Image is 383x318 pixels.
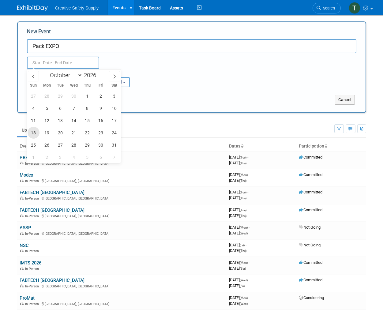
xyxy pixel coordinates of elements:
span: [DATE] [229,178,246,183]
span: November 6, 2026 [95,151,107,163]
span: October 21, 2026 [68,127,80,139]
span: (Mon) [240,296,248,300]
span: September 27, 2026 [28,90,39,102]
a: Sort by Participation Type [324,144,327,148]
span: Creative Safety Supply [55,6,99,10]
div: [GEOGRAPHIC_DATA], [GEOGRAPHIC_DATA] [20,161,224,166]
span: October 28, 2026 [68,139,80,151]
span: October 5, 2026 [41,102,53,114]
span: (Thu) [240,249,246,253]
div: [GEOGRAPHIC_DATA], [GEOGRAPHIC_DATA] [20,213,224,218]
span: In-Person [25,179,41,183]
span: - [247,208,248,212]
label: New Event [27,28,51,38]
span: October 11, 2026 [28,114,39,126]
span: October 9, 2026 [95,102,107,114]
span: Committed [299,155,322,159]
span: [DATE] [229,278,250,282]
span: In-Person [25,214,41,218]
div: [GEOGRAPHIC_DATA], [GEOGRAPHIC_DATA] [20,178,224,183]
span: - [249,295,250,300]
a: Search [313,3,341,13]
span: Committed [299,260,322,265]
div: [GEOGRAPHIC_DATA], [GEOGRAPHIC_DATA] [20,301,224,306]
span: Wed [67,84,81,88]
span: (Wed) [240,279,248,282]
span: [DATE] [229,213,246,218]
span: October 14, 2026 [68,114,80,126]
img: ExhibitDay [17,5,48,11]
span: October 24, 2026 [108,127,120,139]
span: September 29, 2026 [54,90,66,102]
img: In-Person Event [20,162,24,165]
button: Cancel [335,95,355,105]
span: [DATE] [229,243,246,247]
span: (Fri) [240,284,245,288]
input: Start Date - End Date [27,57,99,69]
div: Attendance / Format: [27,69,79,77]
span: November 5, 2026 [81,151,93,163]
span: October 17, 2026 [108,114,120,126]
select: Month [47,71,82,79]
span: - [249,260,250,265]
span: October 10, 2026 [108,102,120,114]
a: Sort by Start Date [240,144,243,148]
img: In-Person Event [20,249,24,252]
span: (Thu) [240,179,246,182]
span: [DATE] [229,295,250,300]
span: (Wed) [240,232,248,235]
span: (Thu) [240,162,246,165]
span: November 4, 2026 [68,151,80,163]
div: [GEOGRAPHIC_DATA], [GEOGRAPHIC_DATA] [20,231,224,236]
img: In-Person Event [20,302,24,305]
span: (Wed) [240,302,248,305]
span: Not Going [299,225,321,230]
span: [DATE] [229,208,248,212]
img: In-Person Event [20,267,24,270]
span: Sat [107,84,121,88]
span: In-Person [25,196,41,200]
span: In-Person [25,284,41,288]
a: Upcoming9 [17,124,51,136]
a: ASSP [20,225,31,230]
span: Thu [81,84,94,88]
span: [DATE] [229,225,250,230]
span: Search [321,6,335,10]
img: In-Person Event [20,179,24,182]
a: FABTECH [GEOGRAPHIC_DATA] [20,208,84,213]
span: October 20, 2026 [54,127,66,139]
span: In-Person [25,249,41,253]
span: October 29, 2026 [81,139,93,151]
div: Participation: [88,69,140,77]
span: October 3, 2026 [108,90,120,102]
span: October 27, 2026 [54,139,66,151]
span: October 16, 2026 [95,114,107,126]
span: In-Person [25,267,41,271]
span: In-Person [25,302,41,306]
a: FABTECH [GEOGRAPHIC_DATA] [20,278,84,283]
span: October 23, 2026 [95,127,107,139]
span: Committed [299,190,322,194]
span: (Mon) [240,173,248,177]
a: ProMat [20,295,35,301]
span: September 30, 2026 [68,90,80,102]
span: October 30, 2026 [95,139,107,151]
a: Modex [20,172,33,178]
div: [GEOGRAPHIC_DATA], [GEOGRAPHIC_DATA] [20,283,224,288]
span: In-Person [25,162,41,166]
span: (Thu) [240,214,246,218]
a: PBExpo 2026 [20,155,46,160]
span: (Tue) [240,191,246,194]
img: In-Person Event [20,214,24,217]
span: [DATE] [229,248,246,253]
th: Dates [227,141,296,152]
span: Committed [299,172,322,177]
span: (Mon) [240,261,248,264]
span: Not Going [299,243,321,247]
span: [DATE] [229,231,248,235]
span: October 4, 2026 [28,102,39,114]
input: Year [82,72,101,79]
span: Tue [54,84,67,88]
span: [DATE] [229,283,245,288]
span: (Fri) [240,244,245,247]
